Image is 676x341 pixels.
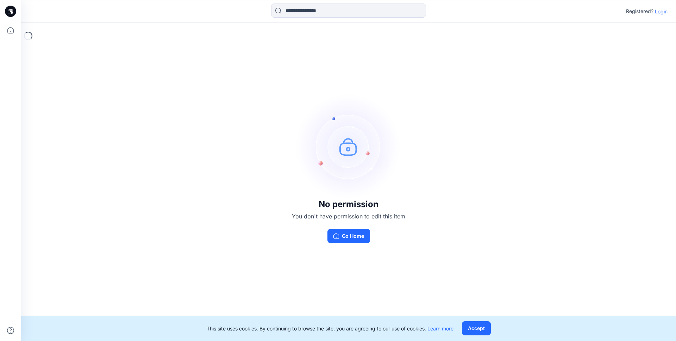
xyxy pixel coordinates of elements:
p: Registered? [626,7,653,15]
a: Learn more [427,325,453,331]
p: This site uses cookies. By continuing to browse the site, you are agreeing to our use of cookies. [207,325,453,332]
button: Go Home [327,229,370,243]
button: Accept [462,321,491,335]
h3: No permission [292,199,405,209]
p: You don't have permission to edit this item [292,212,405,221]
p: Login [655,8,668,15]
img: no-perm.svg [296,94,401,199]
